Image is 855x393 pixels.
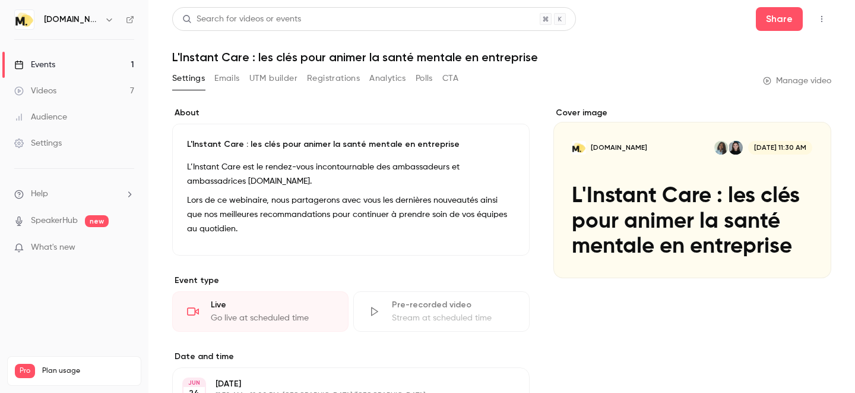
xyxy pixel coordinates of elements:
[763,75,831,87] a: Manage video
[442,69,458,88] button: CTA
[14,137,62,149] div: Settings
[44,14,100,26] h6: [DOMAIN_NAME]
[172,291,349,332] div: LiveGo live at scheduled time
[31,241,75,254] span: What's new
[369,69,406,88] button: Analytics
[392,299,515,311] div: Pre-recorded video
[187,139,515,150] p: L'Instant Care : les clés pour animer la santé mentale en entreprise
[120,243,134,253] iframe: Noticeable Trigger
[553,107,831,119] label: Cover image
[211,299,334,311] div: Live
[307,69,360,88] button: Registrations
[31,188,48,200] span: Help
[15,10,34,29] img: moka.care
[187,193,515,236] p: Lors de ce webinaire, nous partagerons avec vous les dernières nouveautés ainsi que nos meilleure...
[14,59,55,71] div: Events
[211,312,334,324] div: Go live at scheduled time
[85,215,109,227] span: new
[214,69,239,88] button: Emails
[42,366,134,376] span: Plan usage
[172,275,530,287] p: Event type
[172,351,530,363] label: Date and time
[14,188,134,200] li: help-dropdown-opener
[353,291,530,332] div: Pre-recorded videoStream at scheduled time
[216,378,467,390] p: [DATE]
[31,215,78,227] a: SpeakerHub
[392,312,515,324] div: Stream at scheduled time
[172,107,530,119] label: About
[172,69,205,88] button: Settings
[416,69,433,88] button: Polls
[183,379,205,387] div: JUN
[187,160,515,188] p: L’Instant Care est le rendez-vous incontournable des ambassadeurs et ambassadrices [DOMAIN_NAME].
[172,50,831,64] h1: L'Instant Care : les clés pour animer la santé mentale en entreprise
[15,364,35,378] span: Pro
[553,107,831,278] section: Cover image
[14,85,56,97] div: Videos
[756,7,803,31] button: Share
[14,111,67,123] div: Audience
[249,69,297,88] button: UTM builder
[182,13,301,26] div: Search for videos or events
